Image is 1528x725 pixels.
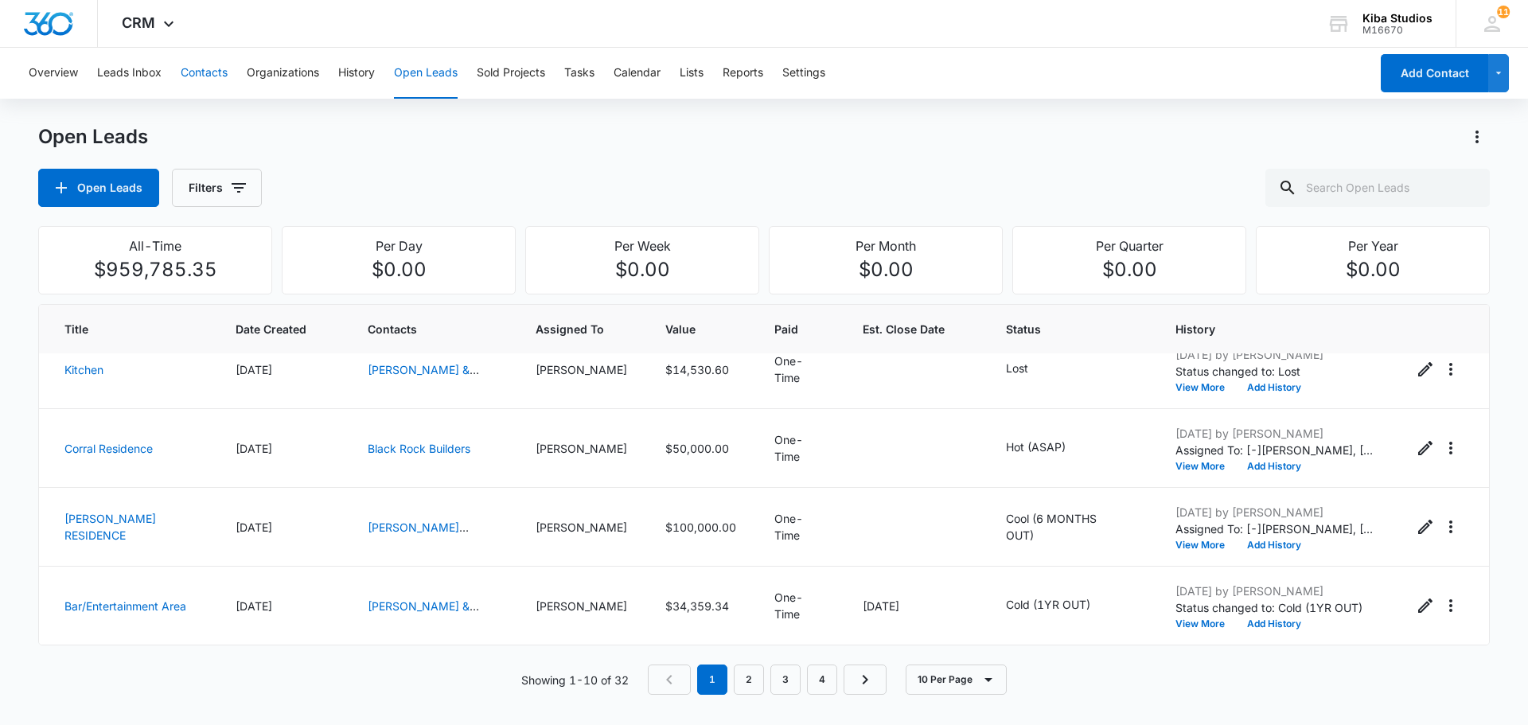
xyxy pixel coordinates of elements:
p: Assigned To: [-][PERSON_NAME], [+][PERSON_NAME] [1175,520,1374,537]
td: One-Time [755,409,843,488]
div: - - Select to Edit Field [1006,360,1057,379]
p: Per Month [779,236,992,255]
span: [DATE] [236,520,272,534]
div: [PERSON_NAME] [536,361,627,378]
a: Kitchen [64,363,103,376]
p: [DATE] by [PERSON_NAME] [1175,504,1374,520]
p: Status changed to: Cold (1YR OUT) [1175,599,1374,616]
a: [PERSON_NAME] & [PERSON_NAME] [368,599,479,630]
button: Add History [1236,462,1312,471]
button: Organizations [247,48,319,99]
span: History [1175,321,1374,337]
input: Search Open Leads [1265,169,1490,207]
span: Assigned To [536,321,627,337]
button: Overview [29,48,78,99]
p: Showing 1-10 of 32 [521,672,629,688]
a: Black Rock Builders [368,442,470,455]
div: - - Select to Edit Field [1006,439,1094,458]
button: History [338,48,375,99]
td: One-Time [755,488,843,567]
div: [PERSON_NAME] [536,598,627,614]
button: Actions [1438,514,1464,540]
span: [DATE] [236,363,272,376]
button: Lists [680,48,704,99]
button: Open Leads [38,169,159,207]
td: One-Time [755,330,843,409]
p: Per Day [292,236,505,255]
button: Calendar [614,48,661,99]
button: Leads Inbox [97,48,162,99]
p: Cool (6 MONTHS OUT) [1006,510,1109,544]
button: Contacts [181,48,228,99]
button: Tasks [564,48,594,99]
h1: Open Leads [38,125,148,149]
button: Open Leads [394,48,458,99]
a: [PERSON_NAME] Construction [368,520,469,551]
button: View More [1175,540,1236,550]
p: Per Week [536,236,749,255]
button: View More [1175,619,1236,629]
p: [DATE] by [PERSON_NAME] [1175,583,1374,599]
button: Filters [172,169,262,207]
p: Cold (1YR OUT) [1006,596,1090,613]
p: $0.00 [1266,255,1479,284]
span: Status [1006,321,1137,337]
button: Actions [1438,357,1464,382]
span: $100,000.00 [665,520,736,534]
nav: Pagination [648,665,887,695]
div: - - Select to Edit Field [1006,596,1119,615]
button: Reports [723,48,763,99]
button: Add Contact [1381,54,1488,92]
button: Actions [1464,124,1490,150]
a: Page 2 [734,665,764,695]
span: $34,359.34 [665,599,729,613]
button: Edit Open Lead [1413,514,1438,540]
div: - - Select to Edit Field [1006,510,1137,544]
p: Assigned To: [-][PERSON_NAME], [+][PERSON_NAME] [1175,442,1374,458]
button: 10 Per Page [906,665,1007,695]
span: Contacts [368,321,497,337]
p: Per Quarter [1023,236,1236,255]
span: [DATE] [236,599,272,613]
span: Paid [774,321,801,337]
a: Next Page [844,665,887,695]
span: Title [64,321,174,337]
a: Page 3 [770,665,801,695]
a: [PERSON_NAME] RESIDENCE [64,512,156,542]
span: CRM [122,14,155,31]
span: [DATE] [236,442,272,455]
button: Add History [1236,383,1312,392]
button: Add History [1236,619,1312,629]
span: $50,000.00 [665,442,729,455]
button: Actions [1438,435,1464,461]
p: $0.00 [536,255,749,284]
button: Settings [782,48,825,99]
span: Est. Close Date [863,321,945,337]
p: $0.00 [1023,255,1236,284]
p: $959,785.35 [49,255,262,284]
em: 1 [697,665,727,695]
p: Hot (ASAP) [1006,439,1066,455]
button: Sold Projects [477,48,545,99]
div: account id [1362,25,1432,36]
p: [DATE] by [PERSON_NAME] [1175,346,1374,363]
p: $0.00 [779,255,992,284]
p: $0.00 [292,255,505,284]
p: All-Time [49,236,262,255]
span: $14,530.60 [665,363,729,376]
div: account name [1362,12,1432,25]
p: Status changed to: Lost [1175,363,1374,380]
p: [DATE] by [PERSON_NAME] [1175,425,1374,442]
span: 11 [1497,6,1510,18]
button: Add History [1236,540,1312,550]
button: Edit Open Lead [1413,357,1438,382]
td: One-Time [755,567,843,645]
span: [DATE] [863,599,899,613]
button: Edit Open Lead [1413,435,1438,461]
button: View More [1175,383,1236,392]
div: [PERSON_NAME] [536,440,627,457]
span: Date Created [236,321,306,337]
div: notifications count [1497,6,1510,18]
button: Actions [1438,593,1464,618]
p: Per Year [1266,236,1479,255]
